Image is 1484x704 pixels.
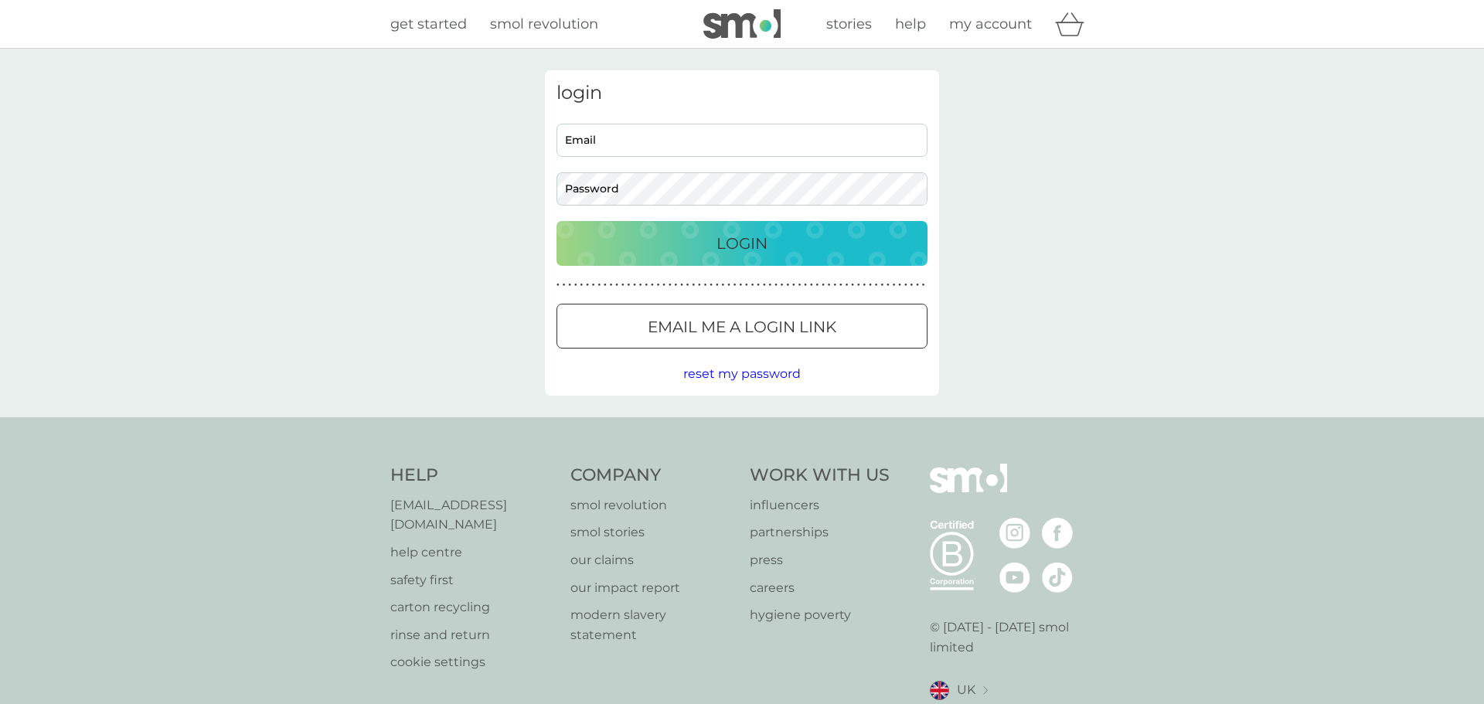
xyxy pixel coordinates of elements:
[810,281,813,289] p: ●
[804,281,807,289] p: ●
[390,542,555,563] a: help centre
[833,281,836,289] p: ●
[580,281,584,289] p: ●
[563,281,566,289] p: ●
[390,625,555,645] a: rinse and return
[846,281,849,289] p: ●
[869,281,872,289] p: ●
[390,652,555,672] a: cookie settings
[826,15,872,32] span: stories
[828,281,831,289] p: ●
[574,281,577,289] p: ●
[857,281,860,289] p: ●
[983,686,988,695] img: select a new location
[949,15,1032,32] span: my account
[916,281,919,289] p: ●
[930,681,949,700] img: UK flag
[745,281,748,289] p: ●
[781,281,784,289] p: ●
[887,281,890,289] p: ●
[875,281,878,289] p: ●
[390,464,555,488] h4: Help
[390,570,555,590] p: safety first
[570,495,735,515] a: smol revolution
[692,281,695,289] p: ●
[822,281,825,289] p: ●
[1042,562,1073,593] img: visit the smol Tiktok page
[922,281,925,289] p: ●
[798,281,802,289] p: ●
[703,9,781,39] img: smol
[786,281,789,289] p: ●
[710,281,713,289] p: ●
[586,281,589,289] p: ●
[683,366,801,381] span: reset my password
[651,281,654,289] p: ●
[1042,518,1073,549] img: visit the smol Facebook page
[750,550,890,570] a: press
[999,518,1030,549] img: visit the smol Instagram page
[648,315,836,339] p: Email me a login link
[839,281,842,289] p: ●
[750,522,890,542] a: partnerships
[570,522,735,542] p: smol stories
[645,281,648,289] p: ●
[792,281,795,289] p: ●
[490,15,598,32] span: smol revolution
[910,281,914,289] p: ●
[769,281,772,289] p: ●
[680,281,683,289] p: ●
[490,13,598,36] a: smol revolution
[930,464,1007,516] img: smol
[930,617,1094,657] p: © [DATE] - [DATE] smol limited
[704,281,707,289] p: ●
[999,562,1030,593] img: visit the smol Youtube page
[556,281,560,289] p: ●
[390,495,555,535] a: [EMAIL_ADDRESS][DOMAIN_NAME]
[750,495,890,515] a: influencers
[895,13,926,36] a: help
[751,281,754,289] p: ●
[597,281,601,289] p: ●
[669,281,672,289] p: ●
[727,281,730,289] p: ●
[949,13,1032,36] a: my account
[722,281,725,289] p: ●
[1055,9,1094,39] div: basket
[390,597,555,617] p: carton recycling
[957,680,975,700] span: UK
[895,15,926,32] span: help
[615,281,618,289] p: ●
[750,605,890,625] a: hygiene poverty
[683,364,801,384] button: reset my password
[826,13,872,36] a: stories
[390,13,467,36] a: get started
[628,281,631,289] p: ●
[675,281,678,289] p: ●
[633,281,636,289] p: ●
[604,281,607,289] p: ●
[774,281,778,289] p: ●
[657,281,660,289] p: ●
[893,281,896,289] p: ●
[739,281,742,289] p: ●
[750,464,890,488] h4: Work With Us
[556,304,927,349] button: Email me a login link
[716,281,719,289] p: ●
[880,281,883,289] p: ●
[570,464,735,488] h4: Company
[592,281,595,289] p: ●
[763,281,766,289] p: ●
[716,231,768,256] p: Login
[610,281,613,289] p: ●
[570,550,735,570] a: our claims
[863,281,866,289] p: ●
